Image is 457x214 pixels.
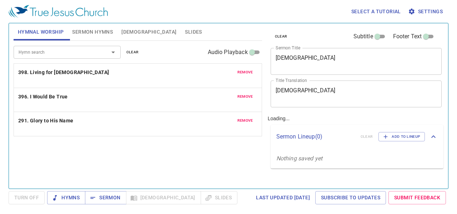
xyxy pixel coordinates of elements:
b: 398. Living for [DEMOGRAPHIC_DATA] [18,68,109,77]
button: Hymns [47,191,85,204]
span: [DEMOGRAPHIC_DATA] [121,28,176,37]
span: Footer Text [393,32,422,41]
span: Sermon Hymns [72,28,113,37]
button: Open [108,47,118,57]
span: Hymnal Worship [18,28,64,37]
button: Sermon [85,191,126,204]
span: clear [126,49,139,55]
span: Audio Playback [208,48,248,57]
button: 398. Living for [DEMOGRAPHIC_DATA] [18,68,110,77]
span: Submit Feedback [394,193,440,202]
button: clear [122,48,143,57]
span: remove [237,117,253,124]
span: Hymns [53,193,80,202]
span: Sermon [91,193,120,202]
span: Select a tutorial [351,7,401,16]
img: True Jesus Church [9,5,108,18]
button: remove [233,116,257,125]
div: Sermon Lineup(0)clearAdd to Lineup [271,125,444,149]
div: Loading... [265,20,447,186]
button: 396. I Would Be True [18,92,69,101]
span: Add to Lineup [383,133,420,140]
span: clear [275,33,287,40]
p: Sermon Lineup ( 0 ) [276,132,355,141]
span: Settings [410,7,443,16]
span: remove [237,69,253,76]
button: Add to Lineup [378,132,425,141]
button: Select a tutorial [348,5,404,18]
span: Subtitle [353,32,373,41]
a: Last updated [DATE] [253,191,313,204]
a: Submit Feedback [388,191,446,204]
b: 291. Glory to His Name [18,116,74,125]
span: remove [237,93,253,100]
button: remove [233,92,257,101]
button: clear [271,32,292,41]
span: Slides [185,28,202,37]
span: Last updated [DATE] [256,193,310,202]
button: 291. Glory to His Name [18,116,75,125]
button: remove [233,68,257,77]
textarea: [DEMOGRAPHIC_DATA] [276,87,437,101]
button: Settings [407,5,446,18]
b: 396. I Would Be True [18,92,68,101]
textarea: [DEMOGRAPHIC_DATA] [276,54,437,68]
a: Subscribe to Updates [315,191,386,204]
span: Subscribe to Updates [321,193,380,202]
i: Nothing saved yet [276,155,323,162]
